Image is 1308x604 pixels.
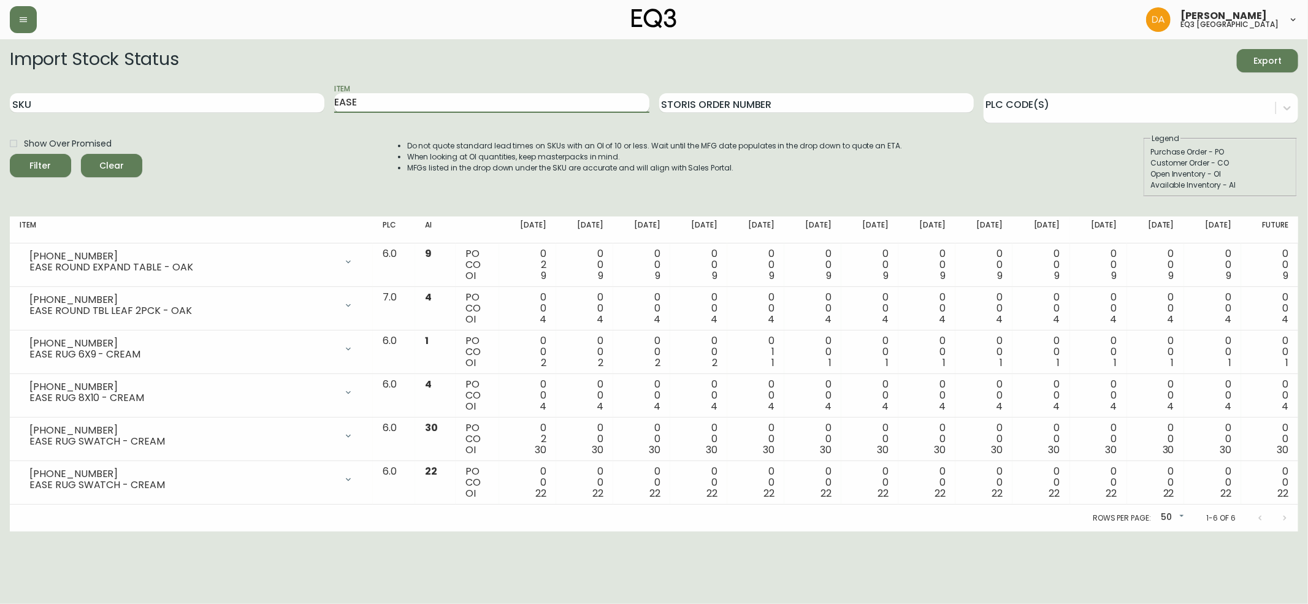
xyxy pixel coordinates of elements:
[965,379,1003,412] div: 0 0
[878,486,889,500] span: 22
[1285,356,1288,370] span: 1
[851,466,889,499] div: 0 0
[883,269,889,283] span: 9
[1206,513,1236,524] p: 1-6 of 6
[20,422,363,449] div: [PHONE_NUMBER]EASE RUG SWATCH - CREAM
[373,287,415,331] td: 7.0
[1055,269,1060,283] span: 9
[1137,248,1174,281] div: 0 0
[1137,292,1174,325] div: 0 0
[509,379,546,412] div: 0 0
[1150,158,1290,169] div: Customer Order - CO
[737,292,774,325] div: 0 0
[908,335,946,369] div: 0 0
[425,377,432,391] span: 4
[768,399,774,413] span: 4
[20,335,363,362] div: [PHONE_NUMBER]EASE RUG 6X9 - CREAM
[939,312,946,326] span: 4
[763,443,774,457] span: 30
[566,379,603,412] div: 0 0
[509,292,546,325] div: 0 0
[934,443,946,457] span: 30
[425,290,432,304] span: 4
[851,379,889,412] div: 0 0
[1111,399,1117,413] span: 4
[1156,508,1187,528] div: 50
[996,399,1003,413] span: 4
[654,399,660,413] span: 4
[541,269,546,283] span: 9
[509,422,546,456] div: 0 2
[465,443,476,457] span: OI
[794,335,832,369] div: 0 0
[1241,216,1298,243] th: Future
[680,466,717,499] div: 0 0
[1226,269,1231,283] span: 9
[737,335,774,369] div: 0 1
[965,248,1003,281] div: 0 0
[541,356,546,370] span: 2
[997,269,1003,283] span: 9
[1137,422,1174,456] div: 0 0
[1080,379,1117,412] div: 0 0
[670,216,727,243] th: [DATE]
[465,356,476,370] span: OI
[20,379,363,406] div: [PHONE_NUMBER]EASE RUG 8X10 - CREAM
[425,247,432,261] span: 9
[1168,399,1174,413] span: 4
[1054,312,1060,326] span: 4
[1251,292,1288,325] div: 0 0
[1194,292,1231,325] div: 0 0
[29,381,336,392] div: [PHONE_NUMBER]
[373,461,415,505] td: 6.0
[794,248,832,281] div: 0 0
[680,248,717,281] div: 0 0
[592,486,603,500] span: 22
[851,335,889,369] div: 0 0
[965,466,1003,499] div: 0 0
[1251,466,1288,499] div: 0 0
[1150,180,1290,191] div: Available Inventory - AI
[566,422,603,456] div: 0 0
[908,466,946,499] div: 0 0
[10,216,373,243] th: Item
[885,356,889,370] span: 1
[680,379,717,412] div: 0 0
[597,312,603,326] span: 4
[992,443,1003,457] span: 30
[1282,312,1288,326] span: 4
[1022,422,1060,456] div: 0 0
[727,216,784,243] th: [DATE]
[1150,147,1290,158] div: Purchase Order - PO
[29,305,336,316] div: EASE ROUND TBL LEAF 2PCK - OAK
[632,9,677,28] img: logo
[1180,21,1279,28] h5: eq3 [GEOGRAPHIC_DATA]
[556,216,613,243] th: [DATE]
[407,162,903,174] li: MFGs listed in the drop down under the SKU are accurate and will align with Sales Portal.
[706,443,717,457] span: 30
[509,248,546,281] div: 0 2
[1220,486,1231,500] span: 22
[1137,466,1174,499] div: 0 0
[996,312,1003,326] span: 4
[425,421,438,435] span: 30
[649,443,660,457] span: 30
[407,151,903,162] li: When looking at OI quantities, keep masterpacks in mind.
[737,466,774,499] div: 0 0
[373,216,415,243] th: PLC
[794,466,832,499] div: 0 0
[655,356,660,370] span: 2
[29,338,336,349] div: [PHONE_NUMBER]
[29,480,336,491] div: EASE RUG SWATCH - CREAM
[425,464,437,478] span: 22
[623,248,660,281] div: 0 0
[1127,216,1184,243] th: [DATE]
[1146,7,1171,32] img: dd1a7e8db21a0ac8adbf82b84ca05374
[769,269,774,283] span: 9
[1180,11,1267,21] span: [PERSON_NAME]
[535,486,546,500] span: 22
[1000,356,1003,370] span: 1
[1049,443,1060,457] span: 30
[1070,216,1127,243] th: [DATE]
[20,466,363,493] div: [PHONE_NUMBER]EASE RUG SWATCH - CREAM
